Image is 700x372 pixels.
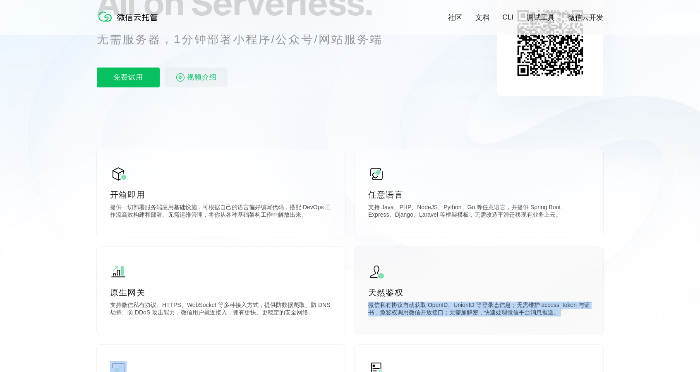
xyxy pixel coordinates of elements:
a: 微信云托管 [97,19,163,26]
p: 支持 Java、PHP、NodeJS、Python、Go 等任意语言，并提供 Spring Boot、Express、Django、Laravel 等框架模板，无需改造平滑迁移现有业务上云。 [368,204,590,220]
p: 无需服务器，1分钟部署小程序/公众号/网站服务端 [97,31,398,48]
p: 任意语言 [368,189,590,200]
a: 社区 [448,13,462,22]
p: 天然鉴权 [368,287,590,298]
p: 支持微信私有协议、HTTPS、WebSocket 等多种接入方式，提供防数据爬取、防 DNS 劫持、防 DDoS 攻击能力，微信用户就近接入，拥有更快、更稳定的安全网络。 [110,302,332,318]
p: 免费试用 [97,68,160,87]
p: 开箱即用 [110,189,332,200]
img: 微信云托管 [97,8,163,25]
a: 调试工具 [527,13,555,22]
p: 微信私有协议自动获取 OpenID、UnionID 等登录态信息；无需维护 access_token 与证书，免鉴权调用微信开放接口；无需加解密，快速处理微信平台消息推送。 [368,302,590,318]
a: CLI [503,13,513,22]
a: 文档 [475,13,489,22]
p: 提供一切部署服务端应用基础设施，可根据自己的语言偏好编写代码，搭配 DevOps 工作流高效构建和部署。无需运维管理，将你从各种基础架构工作中解放出来。 [110,204,332,220]
a: 微信云开发 [568,13,603,22]
span: 视频介绍 [187,68,217,87]
p: 原生网关 [110,287,332,298]
img: video_play.svg [175,72,185,82]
